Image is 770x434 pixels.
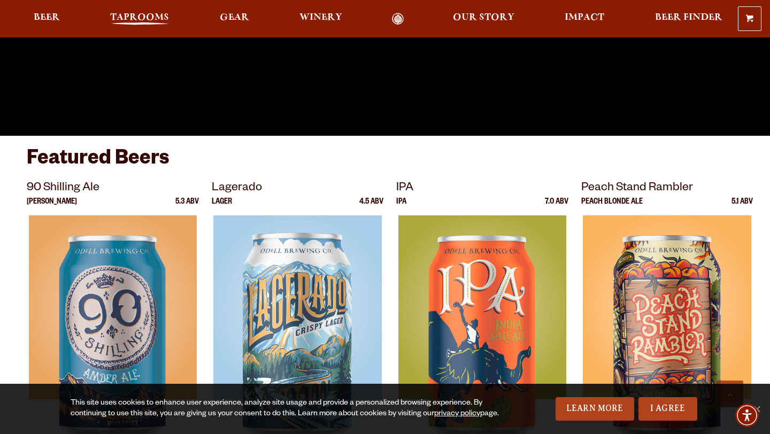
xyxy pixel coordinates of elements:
a: Impact [558,13,611,25]
p: Peach Stand Rambler [581,179,753,198]
span: Taprooms [110,13,169,22]
a: privacy policy [434,410,480,418]
div: This site uses cookies to enhance user experience, analyze site usage and provide a personalized ... [71,398,500,420]
p: IPA [396,179,568,198]
a: Beer [27,13,67,25]
a: Scroll to top [717,381,743,407]
p: Peach Blonde Ale [581,198,643,215]
a: Learn More [556,397,634,421]
span: Gear [220,13,249,22]
p: [PERSON_NAME] [27,198,77,215]
a: Winery [292,13,349,25]
a: I Agree [638,397,697,421]
p: 5.1 ABV [731,198,753,215]
div: Accessibility Menu [735,404,759,427]
a: Beer Finder [648,13,729,25]
p: 90 Shilling Ale [27,179,199,198]
span: Beer [34,13,60,22]
p: 4.5 ABV [359,198,383,215]
span: Winery [299,13,342,22]
a: Taprooms [103,13,176,25]
a: Odell Home [378,13,418,25]
p: Lager [212,198,232,215]
h3: Featured Beers [27,146,743,179]
p: IPA [396,198,406,215]
a: Our Story [446,13,521,25]
p: 7.0 ABV [545,198,568,215]
p: 5.3 ABV [175,198,199,215]
span: Our Story [453,13,514,22]
span: Beer Finder [655,13,722,22]
a: Gear [213,13,256,25]
span: Impact [565,13,604,22]
p: Lagerado [212,179,384,198]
